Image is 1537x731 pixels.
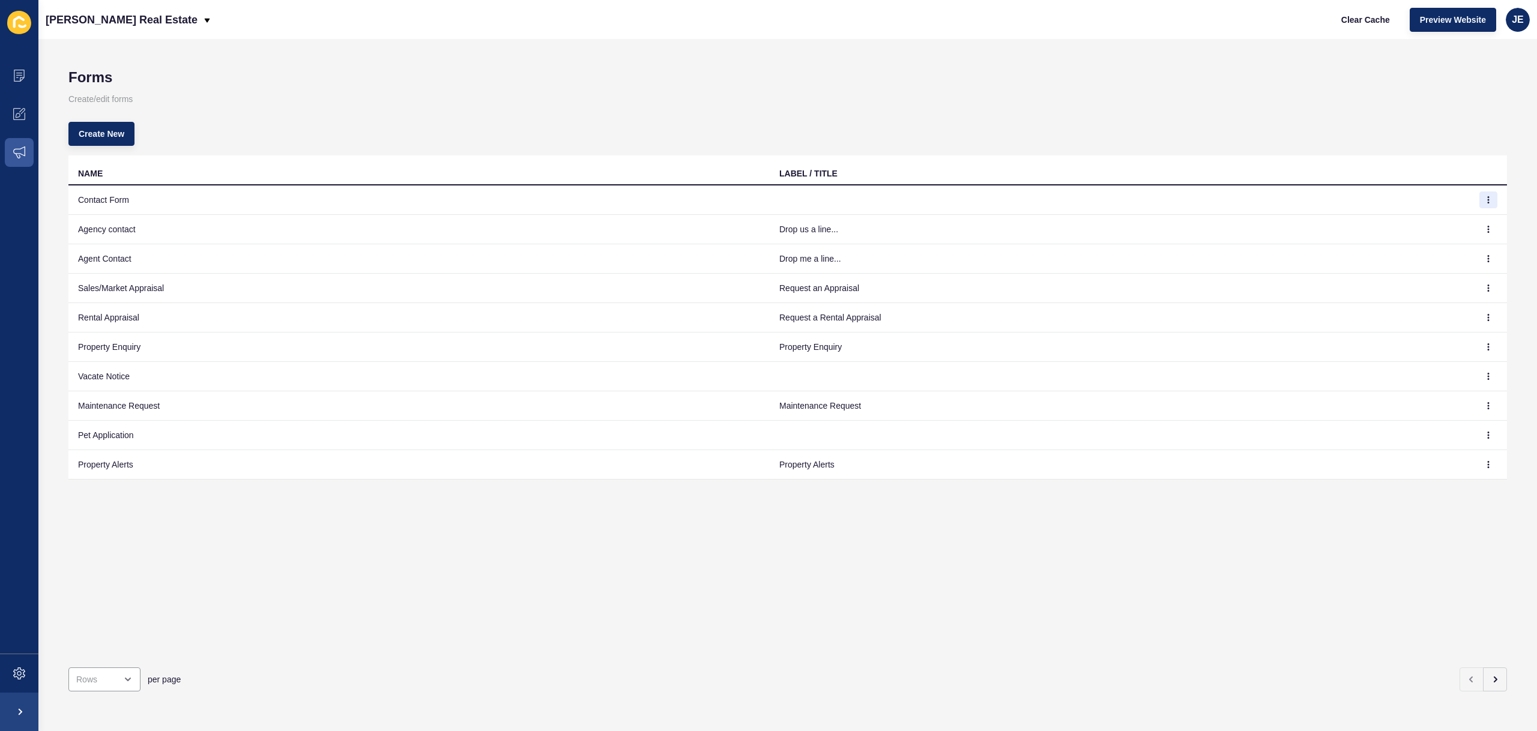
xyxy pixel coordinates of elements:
td: Pet Application [68,421,770,450]
td: Agent Contact [68,244,770,274]
p: Create/edit forms [68,86,1507,112]
span: Create New [79,128,124,140]
td: Property Alerts [68,450,770,480]
td: Agency contact [68,215,770,244]
td: Drop us a line... [770,215,1471,244]
td: Sales/Market Appraisal [68,274,770,303]
h1: Forms [68,69,1507,86]
span: Clear Cache [1341,14,1390,26]
td: Vacate Notice [68,362,770,391]
p: [PERSON_NAME] Real Estate [46,5,198,35]
td: Contact Form [68,185,770,215]
div: open menu [68,667,140,691]
button: Create New [68,122,134,146]
td: Drop me a line... [770,244,1471,274]
td: Rental Appraisal [68,303,770,332]
td: Property Enquiry [770,332,1471,362]
div: LABEL / TITLE [779,167,838,179]
td: Maintenance Request [68,391,770,421]
div: NAME [78,167,103,179]
span: Preview Website [1420,14,1486,26]
td: Maintenance Request [770,391,1471,421]
button: Clear Cache [1331,8,1400,32]
td: Property Alerts [770,450,1471,480]
td: Property Enquiry [68,332,770,362]
td: Request a Rental Appraisal [770,303,1471,332]
button: Preview Website [1410,8,1496,32]
td: Request an Appraisal [770,274,1471,303]
span: JE [1512,14,1524,26]
span: per page [148,673,181,685]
